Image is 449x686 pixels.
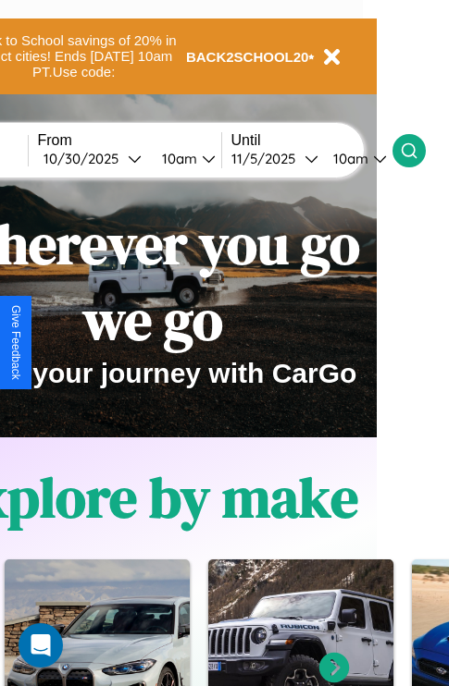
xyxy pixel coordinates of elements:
label: Until [231,132,393,149]
button: 10am [147,149,221,168]
b: BACK2SCHOOL20 [186,49,309,65]
label: From [38,132,221,149]
button: 10/30/2025 [38,149,147,168]
button: 10am [318,149,393,168]
div: Give Feedback [9,305,22,380]
div: 10am [153,150,202,167]
div: 11 / 5 / 2025 [231,150,305,167]
div: 10am [324,150,373,167]
div: Open Intercom Messenger [19,623,63,668]
div: 10 / 30 / 2025 [44,150,128,167]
